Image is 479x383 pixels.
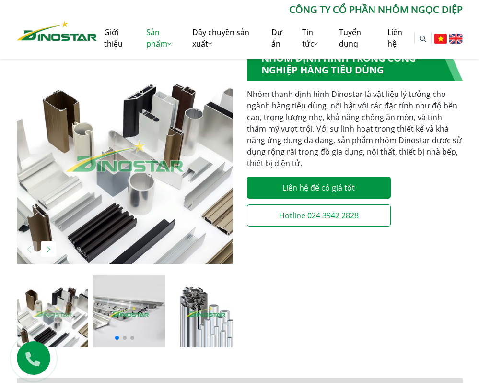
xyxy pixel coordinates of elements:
[93,275,165,347] img: cong-nghiep-han-tieu-dung-150x150.jpg
[449,34,462,44] img: English
[332,17,381,59] a: Tuyển dụng
[247,88,463,169] p: Nhôm thanh định hình Dinostar là vật liệu lý tưởng cho ngành hàng tiêu dùng, nổi bật với các đặc ...
[247,204,391,227] a: Hotline 024 3942 2828
[139,17,186,59] a: Sản phẩm
[295,17,331,59] a: Tin tức
[264,17,295,59] a: Dự án
[434,34,447,44] img: Tiếng Việt
[41,241,56,257] div: Next slide
[420,36,426,42] img: search
[17,48,233,264] div: 1 / 5
[185,17,264,59] a: Dây chuyền sản xuất
[17,21,97,41] img: Nhôm Dinostar
[380,17,414,59] a: Liên hệ
[247,177,391,199] a: Liên hệ để có giá tốt
[97,2,462,17] p: CÔNG TY CỔ PHẦN NHÔM NGỌC DIỆP
[97,17,139,59] a: Giới thiệu
[17,275,89,347] img: Nhom-anode-150x150.jpg
[17,48,233,264] img: Nhom-anode.jpg
[247,48,463,81] h1: Nhôm định hình trong Công nghiệp Hàng tiêu dùng
[170,275,242,347] img: cong-nghiep-hang-tieu-dung-150x150.jpg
